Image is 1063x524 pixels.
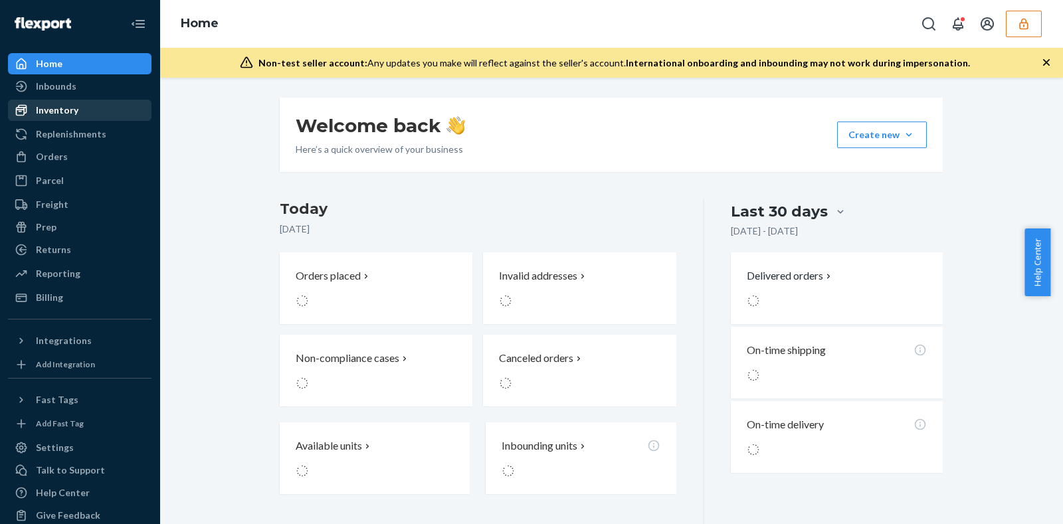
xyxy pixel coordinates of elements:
[36,128,106,141] div: Replenishments
[8,239,151,260] a: Returns
[731,224,798,238] p: [DATE] - [DATE]
[125,11,151,37] button: Close Navigation
[8,263,151,284] a: Reporting
[296,351,399,366] p: Non-compliance cases
[36,267,80,280] div: Reporting
[36,174,64,187] div: Parcel
[747,268,834,284] button: Delivered orders
[36,150,68,163] div: Orders
[296,268,361,284] p: Orders placed
[8,146,151,167] a: Orders
[36,359,95,370] div: Add Integration
[280,199,676,220] h3: Today
[945,11,971,37] button: Open notifications
[36,198,68,211] div: Freight
[36,104,78,117] div: Inventory
[36,441,74,454] div: Settings
[181,16,219,31] a: Home
[296,114,465,137] h1: Welcome back
[502,438,577,454] p: Inbounding units
[280,422,470,494] button: Available units
[36,393,78,406] div: Fast Tags
[446,116,465,135] img: hand-wave emoji
[36,509,100,522] div: Give Feedback
[258,56,970,70] div: Any updates you make will reflect against the seller's account.
[626,57,970,68] span: International onboarding and inbounding may not work during impersonation.
[486,422,676,494] button: Inbounding units
[8,76,151,97] a: Inbounds
[8,460,151,481] button: Talk to Support
[747,417,824,432] p: On-time delivery
[8,416,151,432] a: Add Fast Tag
[8,124,151,145] a: Replenishments
[36,80,76,93] div: Inbounds
[280,335,472,406] button: Non-compliance cases
[747,343,826,358] p: On-time shipping
[296,438,362,454] p: Available units
[8,330,151,351] button: Integrations
[499,268,577,284] p: Invalid addresses
[1024,228,1050,296] button: Help Center
[8,170,151,191] a: Parcel
[8,389,151,410] button: Fast Tags
[974,11,1001,37] button: Open account menu
[258,57,367,68] span: Non-test seller account:
[8,437,151,458] a: Settings
[8,53,151,74] a: Home
[15,17,71,31] img: Flexport logo
[8,287,151,308] a: Billing
[8,482,151,503] a: Help Center
[916,11,942,37] button: Open Search Box
[170,5,229,43] ol: breadcrumbs
[36,57,62,70] div: Home
[36,243,71,256] div: Returns
[483,252,676,324] button: Invalid addresses
[36,418,84,429] div: Add Fast Tag
[296,143,465,156] p: Here’s a quick overview of your business
[36,464,105,477] div: Talk to Support
[837,122,927,148] button: Create new
[8,217,151,238] a: Prep
[483,335,676,406] button: Canceled orders
[499,351,573,366] p: Canceled orders
[8,100,151,121] a: Inventory
[36,291,63,304] div: Billing
[36,334,92,347] div: Integrations
[27,9,74,21] span: Support
[280,222,676,236] p: [DATE]
[8,357,151,373] a: Add Integration
[36,486,90,499] div: Help Center
[280,252,472,324] button: Orders placed
[36,220,56,234] div: Prep
[731,201,828,222] div: Last 30 days
[8,194,151,215] a: Freight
